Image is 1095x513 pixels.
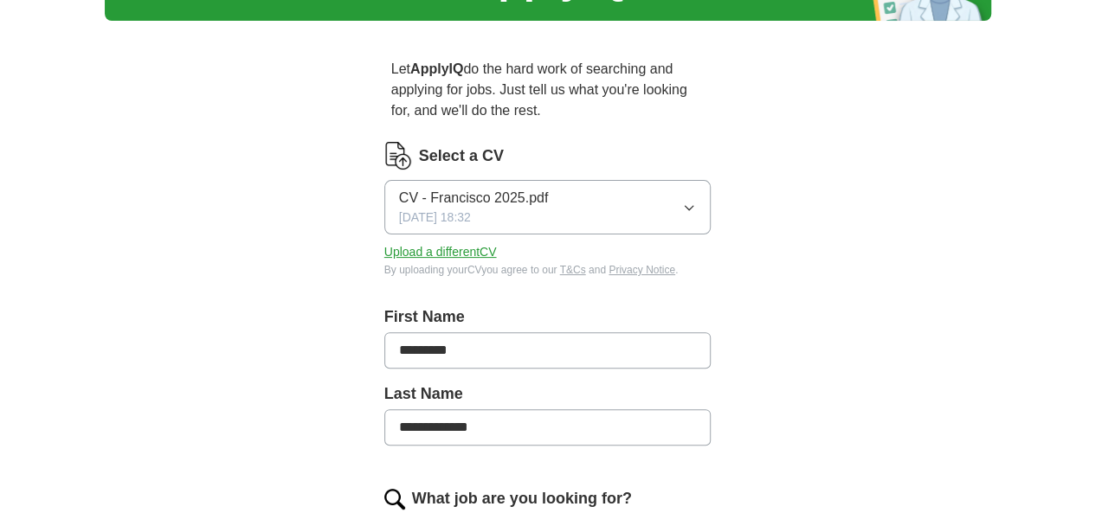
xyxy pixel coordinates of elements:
[399,208,471,227] span: [DATE] 18:32
[384,262,712,278] div: By uploading your CV you agree to our and .
[384,489,405,510] img: search.png
[384,382,712,406] label: Last Name
[384,180,712,234] button: CV - Francisco 2025.pdf[DATE] 18:32
[384,52,712,128] p: Let do the hard work of searching and applying for jobs. Just tell us what you're looking for, an...
[419,144,504,168] label: Select a CV
[399,188,549,208] span: CV - Francisco 2025.pdf
[384,142,412,170] img: CV Icon
[560,264,586,276] a: T&Cs
[410,61,463,76] strong: ApplyIQ
[384,243,497,261] button: Upload a differentCV
[384,305,712,329] label: First Name
[609,264,675,276] a: Privacy Notice
[412,487,632,510] label: What job are you looking for?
